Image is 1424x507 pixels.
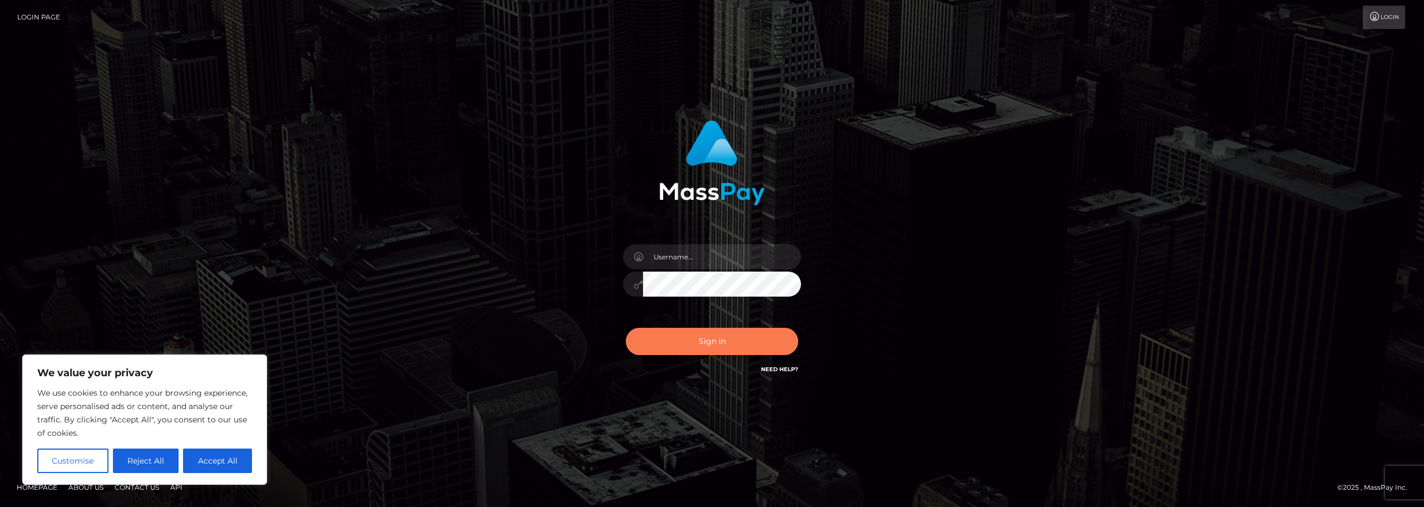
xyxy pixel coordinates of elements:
[659,120,765,205] img: MassPay Login
[166,479,187,496] a: API
[110,479,164,496] a: Contact Us
[113,449,179,473] button: Reject All
[626,328,798,355] button: Sign in
[37,386,252,440] p: We use cookies to enhance your browsing experience, serve personalised ads or content, and analys...
[643,244,801,269] input: Username...
[22,355,267,485] div: We value your privacy
[64,479,108,496] a: About Us
[37,449,108,473] button: Customise
[17,6,60,29] a: Login Page
[761,366,798,373] a: Need Help?
[1337,481,1416,494] div: © 2025 , MassPay Inc.
[1363,6,1405,29] a: Login
[183,449,252,473] button: Accept All
[37,366,252,380] p: We value your privacy
[12,479,62,496] a: Homepage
